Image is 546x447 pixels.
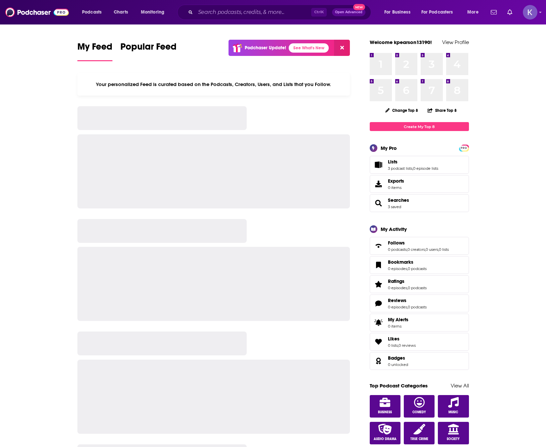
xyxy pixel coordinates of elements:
[370,256,469,274] span: Bookmarks
[388,355,408,361] a: Badges
[404,395,435,418] a: Comedy
[438,247,439,252] span: ,
[388,197,409,203] a: Searches
[388,336,416,342] a: Likes
[120,41,177,56] span: Popular Feed
[388,336,399,342] span: Likes
[438,422,469,444] a: Society
[370,395,401,418] a: Business
[467,8,479,17] span: More
[195,7,311,18] input: Search podcasts, credits, & more...
[370,156,469,174] span: Lists
[410,437,428,441] span: True Crime
[426,247,438,252] a: 0 users
[5,6,69,19] img: Podchaser - Follow, Share and Rate Podcasts
[370,422,401,444] a: Audio Drama
[141,8,164,17] span: Monitoring
[372,337,385,346] a: Likes
[370,175,469,193] a: Exports
[388,317,408,323] span: My Alerts
[388,343,398,348] a: 0 lists
[380,7,419,18] button: open menu
[413,166,438,171] a: 0 episode lists
[77,41,112,61] a: My Feed
[388,305,407,309] a: 0 episodes
[370,39,432,45] a: Welcome kpearson13190!
[82,8,102,17] span: Podcasts
[404,422,435,444] a: True Crime
[372,280,385,289] a: Ratings
[311,8,327,17] span: Ctrl K
[439,247,449,252] a: 0 lists
[381,106,422,114] button: Change Top 8
[388,159,398,165] span: Lists
[388,324,408,329] span: 0 items
[136,7,173,18] button: open menu
[381,226,407,232] div: My Activity
[77,7,110,18] button: open menu
[370,352,469,370] span: Badges
[353,4,365,10] span: New
[370,237,469,255] span: Follows
[332,8,365,16] button: Open AdvancedNew
[335,11,362,14] span: Open Advanced
[412,166,413,171] span: ,
[388,286,407,290] a: 0 episodes
[388,240,449,246] a: Follows
[523,5,537,20] button: Show profile menu
[372,241,385,250] a: Follows
[372,260,385,270] a: Bookmarks
[407,266,408,271] span: ,
[388,259,413,265] span: Bookmarks
[407,305,408,309] span: ,
[448,410,458,414] span: Music
[523,5,537,20] span: Logged in as kpearson13190
[388,185,404,190] span: 0 items
[407,286,408,290] span: ,
[488,7,499,18] a: Show notifications dropdown
[370,333,469,351] span: Likes
[114,8,128,17] span: Charts
[370,194,469,212] span: Searches
[120,41,177,61] a: Popular Feed
[77,73,350,96] div: Your personalized Feed is curated based on the Podcasts, Creators, Users, and Lists that you Follow.
[372,318,385,327] span: My Alerts
[388,240,405,246] span: Follows
[388,178,404,184] span: Exports
[425,247,426,252] span: ,
[374,437,397,441] span: Audio Drama
[372,179,385,189] span: Exports
[370,314,469,332] a: My Alerts
[370,382,428,389] a: Top Podcast Categories
[388,259,427,265] a: Bookmarks
[388,297,427,303] a: Reviews
[399,343,416,348] a: 0 reviews
[289,43,329,53] a: See What's New
[408,286,427,290] a: 0 podcasts
[370,294,469,312] span: Reviews
[77,41,112,56] span: My Feed
[438,395,469,418] a: Music
[378,410,392,414] span: Business
[388,297,406,303] span: Reviews
[408,266,427,271] a: 0 podcasts
[372,160,385,169] a: Lists
[451,382,469,389] a: View All
[381,145,397,151] div: My Pro
[460,145,468,150] a: PRO
[388,204,401,209] a: 3 saved
[245,45,286,51] p: Podchaser Update!
[372,299,385,308] a: Reviews
[388,166,412,171] a: 3 podcast lists
[388,355,405,361] span: Badges
[408,305,427,309] a: 0 podcasts
[184,5,377,20] div: Search podcasts, credits, & more...
[388,278,404,284] span: Ratings
[370,122,469,131] a: Create My Top 8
